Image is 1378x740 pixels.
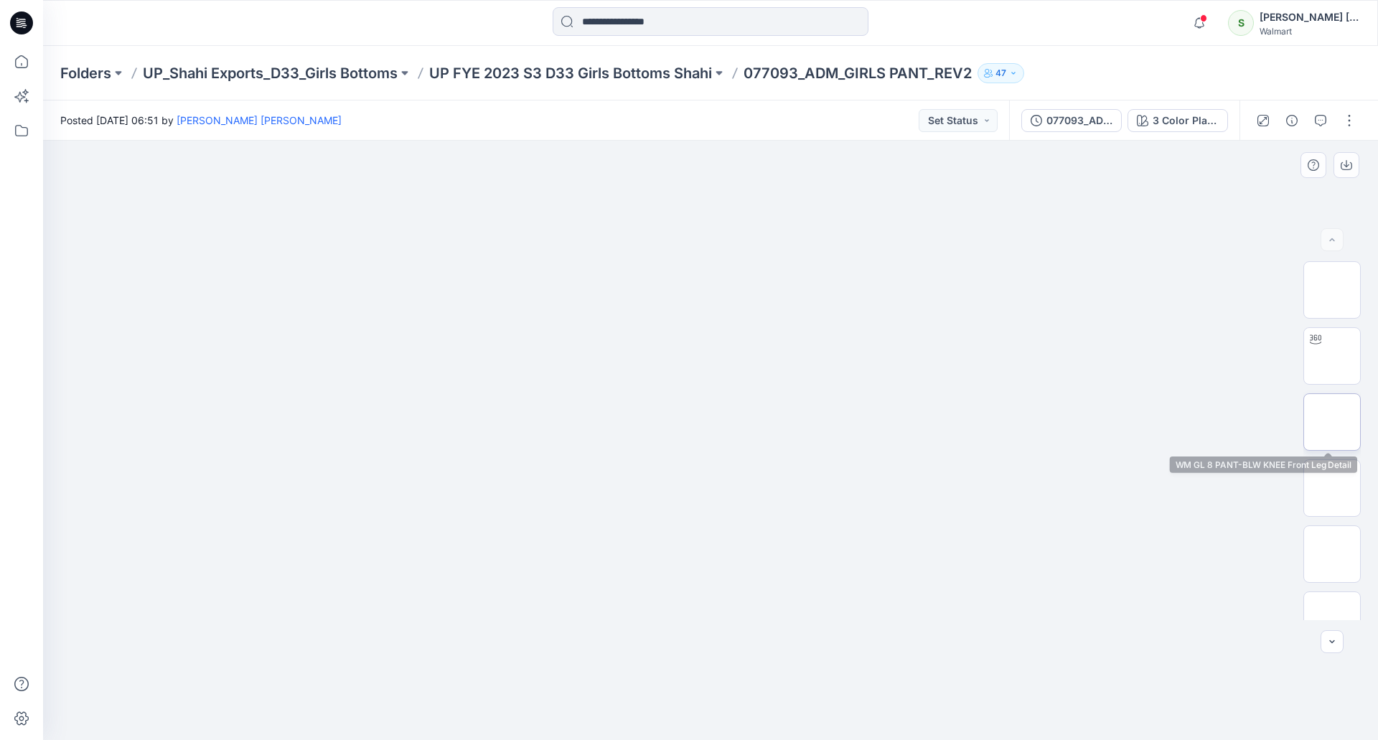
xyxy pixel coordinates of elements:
a: UP FYE 2023 S3 D33 Girls Bottoms Shahi [429,63,712,83]
p: 47 [995,65,1006,81]
button: 47 [978,63,1024,83]
a: Folders [60,63,111,83]
button: Details [1280,109,1303,132]
a: UP_Shahi Exports_D33_Girls Bottoms [143,63,398,83]
div: 3 Color Plaid_S3 22_WG 1 [1153,113,1219,128]
div: S​ [1228,10,1254,36]
a: [PERSON_NAME] ​[PERSON_NAME] [177,114,342,126]
span: Posted [DATE] 06:51 by [60,113,342,128]
div: [PERSON_NAME] ​[PERSON_NAME] [1260,9,1360,26]
div: 077093_ADM_GIRLS PANT_REV2 [1046,113,1112,128]
button: 077093_ADM_GIRLS PANT_REV2 [1021,109,1122,132]
p: 077093_ADM_GIRLS PANT_REV2 [744,63,972,83]
div: Walmart [1260,26,1360,37]
button: 3 Color Plaid_S3 22_WG 1 [1128,109,1228,132]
